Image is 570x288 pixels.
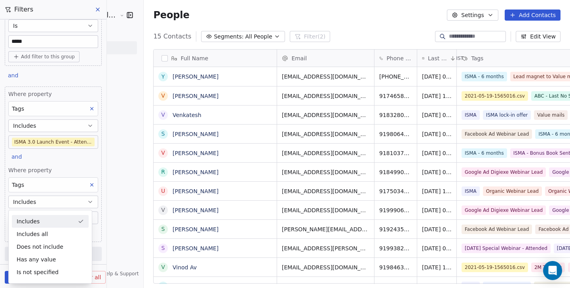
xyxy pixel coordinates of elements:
[173,188,218,194] a: [PERSON_NAME]
[282,73,369,81] span: [EMAIL_ADDRESS][DOMAIN_NAME]
[422,187,452,195] span: [DATE] 12:40 AM
[173,264,197,271] a: Vinod Av
[173,207,218,213] a: [PERSON_NAME]
[462,148,507,158] span: ISMA - 6 months
[379,206,412,214] span: 919990673513
[282,92,369,100] span: [EMAIL_ADDRESS][DOMAIN_NAME]
[161,149,165,157] div: V
[12,240,89,253] div: Does not include
[282,263,369,271] span: [EMAIL_ADDRESS][DOMAIN_NAME]
[282,149,369,157] span: [EMAIL_ADDRESS][DOMAIN_NAME]
[462,244,551,253] span: [DATE] Special Webinar - Attended
[531,263,565,272] span: 2M Training
[161,244,165,252] div: s
[379,187,412,195] span: 917503411578
[422,92,452,100] span: [DATE] 12:10 AM
[214,33,243,41] span: Segments:
[534,110,568,120] span: Value mails
[471,54,483,62] span: Tags
[417,50,456,67] div: Last Activity DateIST
[374,50,417,67] div: Phone Number
[462,186,480,196] span: ISMA
[379,73,412,81] span: [PHONE_NUMBER]
[505,10,560,21] button: Add Contacts
[462,263,528,272] span: 2021-05-19-1565016.csv
[161,111,165,119] div: V
[447,10,498,21] button: Settings
[173,73,218,80] a: [PERSON_NAME]
[282,225,369,233] span: [PERSON_NAME][EMAIL_ADDRESS][DOMAIN_NAME]
[153,32,191,41] span: 15 Contacts
[291,54,307,62] span: Email
[173,226,218,232] a: [PERSON_NAME]
[12,253,89,266] div: Has any value
[161,73,165,81] div: Y
[290,31,331,42] button: Filter(2)
[153,9,189,21] span: People
[462,167,546,177] span: Google Ad Digiexe Webinar Lead
[161,187,165,195] div: U
[173,169,218,175] a: [PERSON_NAME]
[422,111,452,119] span: [DATE] 06:44 PM
[173,245,218,252] a: [PERSON_NAME]
[483,110,531,120] span: ISMA lock-in offer
[9,8,114,22] button: [PERSON_NAME] School of Finance LLP
[422,130,452,138] span: [DATE] 09:32 AM
[282,244,369,252] span: [EMAIL_ADDRESS][PERSON_NAME][DOMAIN_NAME]
[422,244,452,252] span: [DATE] 08:07 AM
[277,50,374,67] div: Email
[379,244,412,252] span: 919938213056
[483,186,542,196] span: Organic Webinar Lead
[161,168,165,176] div: R
[422,168,452,176] span: [DATE] 04:27 PM
[161,92,165,100] div: V
[428,54,448,62] span: Last Activity Date
[516,31,560,42] button: Edit View
[379,263,412,271] span: 919846324288
[282,111,369,119] span: [EMAIL_ADDRESS][DOMAIN_NAME]
[462,110,480,120] span: ISMA
[422,263,452,271] span: [DATE] 10:48 AM
[102,271,139,277] span: Help & Support
[9,215,92,278] div: Suggestions
[12,215,89,228] div: Includes
[12,266,89,278] div: Is not specified
[180,54,208,62] span: Full Name
[94,271,139,277] a: Help & Support
[379,92,412,100] span: 917465850397
[422,225,452,233] span: [DATE] 08:50 AM
[422,149,452,157] span: [DATE] 09:24 AM
[282,206,369,214] span: [EMAIL_ADDRESS][DOMAIN_NAME]
[173,112,201,118] a: Venkatesh
[161,225,165,233] div: S
[245,33,272,41] span: All People
[282,168,369,176] span: [EMAIL_ADDRESS][DOMAIN_NAME]
[161,206,165,214] div: V
[154,50,277,67] div: Full Name
[282,187,369,195] span: [EMAIL_ADDRESS][DOMAIN_NAME]
[379,130,412,138] span: 919806440225
[462,91,528,101] span: 2021-05-19-1565016.csv
[422,73,452,81] span: [DATE] 08:15 AM
[462,129,532,139] span: Facebook Ad Webinar Lead
[462,225,532,234] span: Facebook Ad Webinar Lead
[282,130,369,138] span: [EMAIL_ADDRESS][DOMAIN_NAME]
[161,263,165,271] div: V
[154,67,277,284] div: grid
[379,225,412,233] span: 919243528685
[173,93,218,99] a: [PERSON_NAME]
[379,149,412,157] span: 918103796130
[543,261,562,280] div: Open Intercom Messenger
[173,131,218,137] a: [PERSON_NAME]
[462,205,546,215] span: Google Ad Digiexe Webinar Lead
[12,228,89,240] div: Includes all
[379,168,412,176] span: 918499027066
[422,206,452,214] span: [DATE] 02:53 PM
[173,150,218,156] a: [PERSON_NAME]
[462,72,507,81] span: ISMA - 6 months
[386,54,412,62] span: Phone Number
[161,130,165,138] div: S
[379,111,412,119] span: 918328096503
